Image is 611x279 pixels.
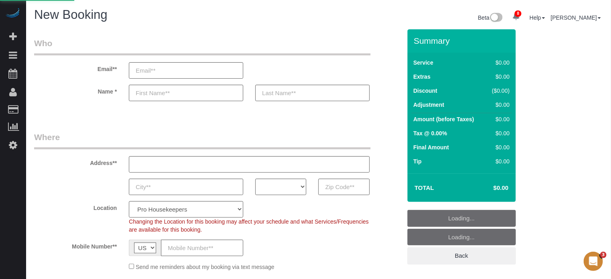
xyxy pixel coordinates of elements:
[489,115,510,123] div: $0.00
[34,131,371,149] legend: Where
[413,115,474,123] label: Amount (before Taxes)
[530,14,545,21] a: Help
[413,59,434,67] label: Service
[413,87,438,95] label: Discount
[414,36,512,45] h3: Summary
[469,185,508,191] h4: $0.00
[129,85,243,101] input: First Name**
[413,129,447,137] label: Tax @ 0.00%
[489,87,510,95] div: ($0.00)
[136,264,275,270] span: Send me reminders about my booking via text message
[415,184,434,191] strong: Total
[34,8,108,22] span: New Booking
[413,157,422,165] label: Tip
[28,240,123,250] label: Mobile Number**
[489,101,510,109] div: $0.00
[489,73,510,81] div: $0.00
[413,143,449,151] label: Final Amount
[28,201,123,212] label: Location
[515,10,521,17] span: 8
[551,14,601,21] a: [PERSON_NAME]
[600,252,607,258] span: 3
[489,143,510,151] div: $0.00
[34,37,371,55] legend: Who
[478,14,503,21] a: Beta
[489,129,510,137] div: $0.00
[508,8,524,26] a: 8
[161,240,243,256] input: Mobile Number**
[413,73,431,81] label: Extras
[407,247,516,264] a: Back
[129,218,369,233] span: Changing the Location for this booking may affect your schedule and what Services/Frequencies are...
[489,59,510,67] div: $0.00
[28,85,123,96] label: Name *
[413,101,444,109] label: Adjustment
[584,252,603,271] iframe: Intercom live chat
[255,85,370,101] input: Last Name**
[489,13,503,23] img: New interface
[489,157,510,165] div: $0.00
[318,179,369,195] input: Zip Code**
[5,8,21,19] img: Automaid Logo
